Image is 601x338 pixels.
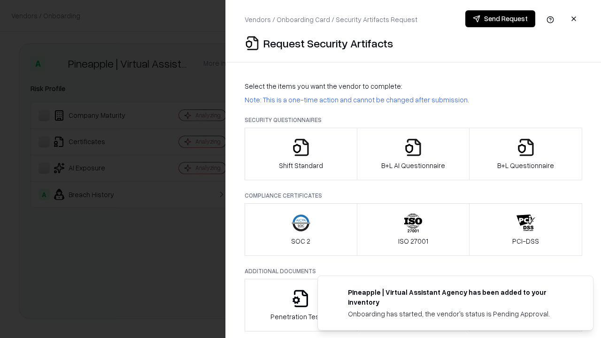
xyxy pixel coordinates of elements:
[245,267,582,275] p: Additional Documents
[291,236,310,246] p: SOC 2
[348,309,570,319] div: Onboarding has started, the vendor's status is Pending Approval.
[245,116,582,124] p: Security Questionnaires
[245,203,357,256] button: SOC 2
[465,10,535,27] button: Send Request
[398,236,428,246] p: ISO 27001
[245,128,357,180] button: Shift Standard
[263,36,393,51] p: Request Security Artifacts
[497,161,554,170] p: B+L Questionnaire
[245,95,582,105] p: Note: This is a one-time action and cannot be changed after submission.
[469,128,582,180] button: B+L Questionnaire
[245,279,357,331] button: Penetration Testing
[329,287,340,299] img: trypineapple.com
[469,203,582,256] button: PCI-DSS
[357,203,470,256] button: ISO 27001
[245,192,582,200] p: Compliance Certificates
[279,161,323,170] p: Shift Standard
[512,236,539,246] p: PCI-DSS
[357,128,470,180] button: B+L AI Questionnaire
[270,312,331,322] p: Penetration Testing
[245,81,582,91] p: Select the items you want the vendor to complete:
[348,287,570,307] div: Pineapple | Virtual Assistant Agency has been added to your inventory
[245,15,417,24] p: Vendors / Onboarding Card / Security Artifacts Request
[381,161,445,170] p: B+L AI Questionnaire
